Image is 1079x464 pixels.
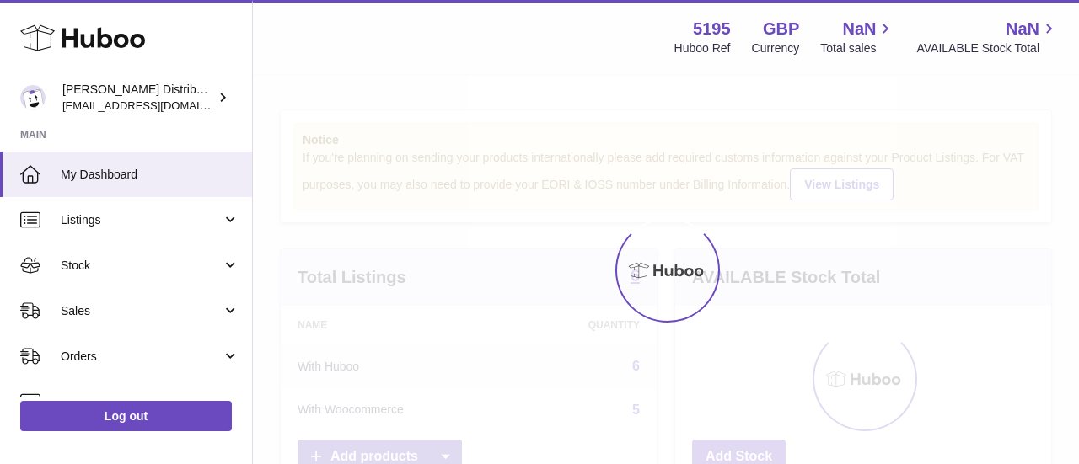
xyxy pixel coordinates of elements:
div: Huboo Ref [674,40,731,56]
span: AVAILABLE Stock Total [916,40,1059,56]
span: NaN [1006,18,1039,40]
span: Listings [61,212,222,228]
span: Usage [61,394,239,410]
span: Stock [61,258,222,274]
span: My Dashboard [61,167,239,183]
div: Currency [752,40,800,56]
a: NaN Total sales [820,18,895,56]
span: Sales [61,303,222,319]
strong: 5195 [693,18,731,40]
strong: GBP [763,18,799,40]
span: Orders [61,349,222,365]
span: [EMAIL_ADDRESS][DOMAIN_NAME] [62,99,248,112]
span: NaN [842,18,876,40]
a: NaN AVAILABLE Stock Total [916,18,1059,56]
img: mccormackdistr@gmail.com [20,85,46,110]
a: Log out [20,401,232,431]
span: Total sales [820,40,895,56]
div: [PERSON_NAME] Distribution [62,82,214,114]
